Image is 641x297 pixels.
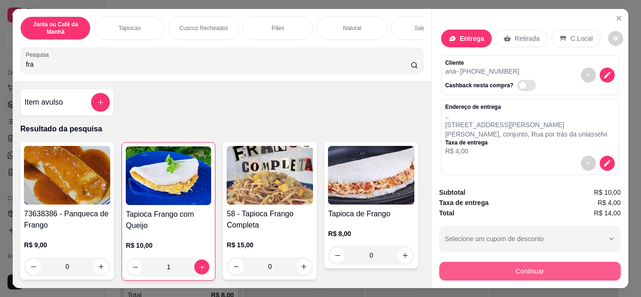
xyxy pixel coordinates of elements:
[126,209,211,231] h4: Tapioca Frango com Queijo
[328,146,414,205] img: product-image
[445,67,540,76] p: ana - [PHONE_NUMBER]
[445,146,615,156] p: R$ 4,00
[439,199,489,206] strong: Taxa de entrega
[439,209,454,217] strong: Total
[179,24,228,32] p: Cuscuz Recheados
[227,146,313,205] img: product-image
[594,187,621,198] span: R$ 10,00
[571,34,593,43] p: C.Local
[24,208,110,231] h4: 73638386 - Panqueca de Frango
[439,262,621,281] button: Continuar
[581,68,596,83] button: decrease-product-quantity
[194,259,209,274] button: increase-product-quantity
[600,156,615,171] button: decrease-product-quantity
[119,24,141,32] p: Tapiocas
[93,259,108,274] button: increase-product-quantity
[397,248,412,263] button: increase-product-quantity
[460,34,484,43] p: Entrega
[439,189,465,196] strong: Subtotal
[272,24,284,32] p: Pães
[26,60,411,69] input: Pesquisa
[24,97,63,108] h4: Item avulso
[598,198,621,208] span: R$ 4,00
[515,34,540,43] p: Retirada
[20,123,423,135] p: Resultado da pesquisa
[328,208,414,220] h4: Tapioca de Frango
[26,259,41,274] button: decrease-product-quantity
[28,21,83,36] p: Janta ou Café da Manhã
[445,103,615,111] p: Endereço de entrega
[445,120,615,139] p: [STREET_ADDRESS][PERSON_NAME][PERSON_NAME], conjunto, Rua por trás da uniasselvi
[445,139,615,146] p: Taxa de entrega
[330,248,345,263] button: decrease-product-quantity
[227,240,313,250] p: R$ 15,00
[328,229,414,238] p: R$ 8,00
[91,93,110,112] button: add-separate-item
[608,31,623,46] button: decrease-product-quantity
[594,208,621,218] span: R$ 14,00
[24,146,110,205] img: product-image
[611,11,626,26] button: Close
[296,259,311,274] button: increase-product-quantity
[227,208,313,231] h4: 58 - Tapioca Frango Completa
[128,259,143,274] button: decrease-product-quantity
[445,59,540,67] p: Cliente
[343,24,361,32] p: Natural
[517,80,540,91] label: Automatic updates
[445,82,513,89] p: Cashback nesta compra?
[24,240,110,250] p: R$ 9,00
[445,111,615,120] p: , ,
[126,146,211,205] img: product-image
[26,51,52,59] label: Pesquisa
[581,156,596,171] button: decrease-product-quantity
[600,68,615,83] button: decrease-product-quantity
[126,241,211,250] p: R$ 10,00
[414,24,438,32] p: Salgados
[229,259,244,274] button: decrease-product-quantity
[439,226,621,252] button: Selecione um cupom de desconto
